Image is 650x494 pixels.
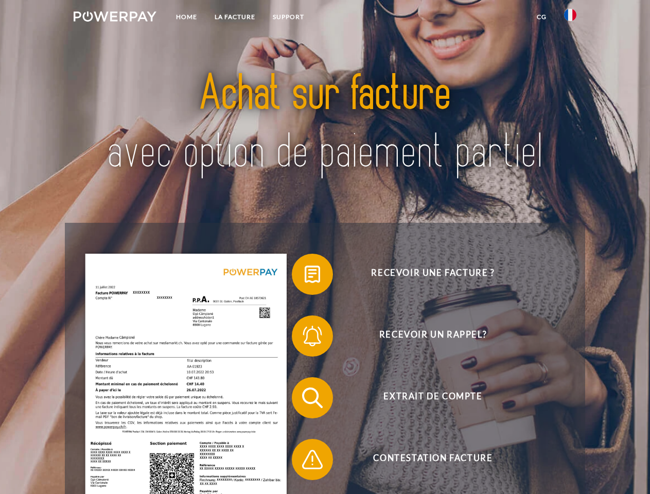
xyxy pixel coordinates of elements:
[74,11,156,22] img: logo-powerpay-white.svg
[528,8,555,26] a: CG
[307,377,559,418] span: Extrait de compte
[292,254,559,295] button: Recevoir une facture ?
[292,439,559,480] button: Contestation Facture
[307,254,559,295] span: Recevoir une facture ?
[300,261,325,287] img: qb_bill.svg
[307,315,559,357] span: Recevoir un rappel?
[300,385,325,411] img: qb_search.svg
[98,49,552,197] img: title-powerpay_fr.svg
[307,439,559,480] span: Contestation Facture
[300,323,325,349] img: qb_bell.svg
[300,447,325,472] img: qb_warning.svg
[167,8,206,26] a: Home
[292,377,559,418] button: Extrait de compte
[564,9,576,21] img: fr
[206,8,264,26] a: LA FACTURE
[292,315,559,357] button: Recevoir un rappel?
[264,8,313,26] a: Support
